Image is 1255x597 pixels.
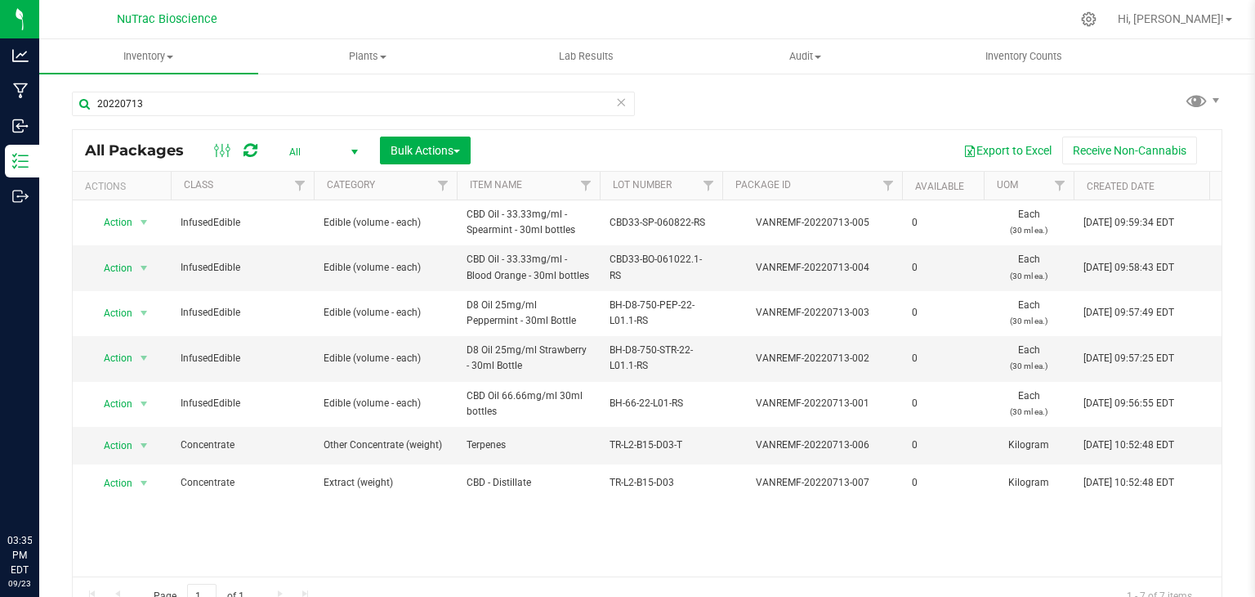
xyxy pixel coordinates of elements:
span: select [134,434,154,457]
inline-svg: Manufacturing [12,83,29,99]
span: All Packages [85,141,200,159]
div: VANREMF-20220713-004 [720,260,904,276]
iframe: Resource center [16,466,65,515]
span: select [134,302,154,325]
span: Concentrate [181,475,304,491]
span: 0 [912,260,974,276]
span: Hi, [PERSON_NAME]! [1118,12,1224,25]
span: Action [89,393,133,415]
a: Inventory [39,39,258,74]
span: InfusedEdible [181,396,304,411]
span: 0 [912,215,974,231]
a: Inventory Counts [914,39,1133,74]
div: VANREMF-20220713-006 [720,438,904,453]
span: Kilogram [994,438,1064,453]
span: NuTrac Bioscience [117,12,217,26]
span: select [134,347,154,370]
span: select [134,211,154,234]
div: VANREMF-20220713-002 [720,351,904,366]
span: D8 Oil 25mg/ml Peppermint - 30ml Bottle [467,298,590,329]
span: CBD Oil - 33.33mg/ml -Spearmint - 30ml bottles [467,207,590,238]
span: Terpenes [467,438,590,453]
span: BH-D8-750-STR-22-L01.1-RS [610,343,712,374]
span: Concentrate [181,438,304,453]
span: Each [994,207,1064,238]
a: Audit [695,39,914,74]
span: InfusedEdible [181,351,304,366]
span: 0 [912,396,974,411]
span: Audit [696,49,913,64]
span: CBD33-SP-060822-RS [610,215,712,231]
span: select [134,472,154,495]
span: select [134,393,154,415]
span: Each [994,298,1064,329]
span: [DATE] 09:58:43 EDT [1083,260,1174,276]
span: InfusedEdible [181,215,304,231]
span: CBD33-BO-061022.1-RS [610,252,712,283]
p: (30 ml ea.) [994,313,1064,329]
span: [DATE] 10:52:48 EDT [1083,438,1174,453]
span: [DATE] 09:57:49 EDT [1083,305,1174,321]
span: Bulk Actions [391,144,460,157]
span: select [134,257,154,280]
a: Created Date [1087,181,1155,192]
div: Manage settings [1079,11,1099,27]
a: UOM [997,179,1018,191]
span: [DATE] 10:52:48 EDT [1083,475,1174,491]
a: Category [327,179,375,191]
a: Filter [573,172,600,200]
inline-svg: Inventory [12,153,29,169]
a: Plants [258,39,477,74]
a: Lot Number [613,179,672,191]
inline-svg: Inbound [12,118,29,134]
input: Search Package ID, Item Name, SKU, Lot or Part Number... [72,92,635,116]
span: Lab Results [537,49,636,64]
span: [DATE] 09:59:34 EDT [1083,215,1174,231]
p: (30 ml ea.) [994,222,1064,238]
a: Class [184,179,213,191]
span: Action [89,472,133,495]
inline-svg: Analytics [12,47,29,64]
span: Edible (volume - each) [324,215,447,231]
span: Action [89,302,133,325]
span: Action [89,434,133,457]
span: [DATE] 09:57:25 EDT [1083,351,1174,366]
a: Available [915,181,964,192]
span: Edible (volume - each) [324,396,447,411]
span: BH-D8-750-PEP-22-L01.1-RS [610,298,712,329]
span: Clear [615,92,627,113]
span: InfusedEdible [181,305,304,321]
inline-svg: Outbound [12,188,29,204]
div: VANREMF-20220713-001 [720,396,904,411]
span: CBD Oil - 33.33mg/ml - Blood Orange - 30ml bottles [467,252,590,283]
span: InfusedEdible [181,260,304,276]
span: Action [89,347,133,370]
span: CBD Oil 66.66mg/ml 30ml bottles [467,388,590,420]
span: Each [994,388,1064,420]
p: (30 ml ea.) [994,268,1064,284]
span: TR-L2-B15-D03-T [610,438,712,453]
span: BH-66-22-L01-RS [610,396,712,411]
span: Each [994,343,1064,374]
span: 0 [912,475,974,491]
p: (30 ml ea.) [994,404,1064,420]
span: Inventory Counts [963,49,1084,64]
span: Edible (volume - each) [324,351,447,366]
span: 0 [912,438,974,453]
a: Filter [430,172,457,200]
span: Other Concentrate (weight) [324,438,447,453]
a: Item Name [470,179,522,191]
span: CBD - Distillate [467,475,590,491]
span: Inventory [39,49,258,64]
span: 0 [912,305,974,321]
a: Filter [875,172,902,200]
p: (30 ml ea.) [994,358,1064,374]
span: Each [994,252,1064,283]
a: Package ID [735,179,791,191]
span: Action [89,257,133,280]
span: TR-L2-B15-D03 [610,475,712,491]
span: 0 [912,351,974,366]
span: D8 Oil 25mg/ml Strawberry - 30ml Bottle [467,343,590,374]
div: VANREMF-20220713-005 [720,215,904,231]
span: Kilogram [994,475,1064,491]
